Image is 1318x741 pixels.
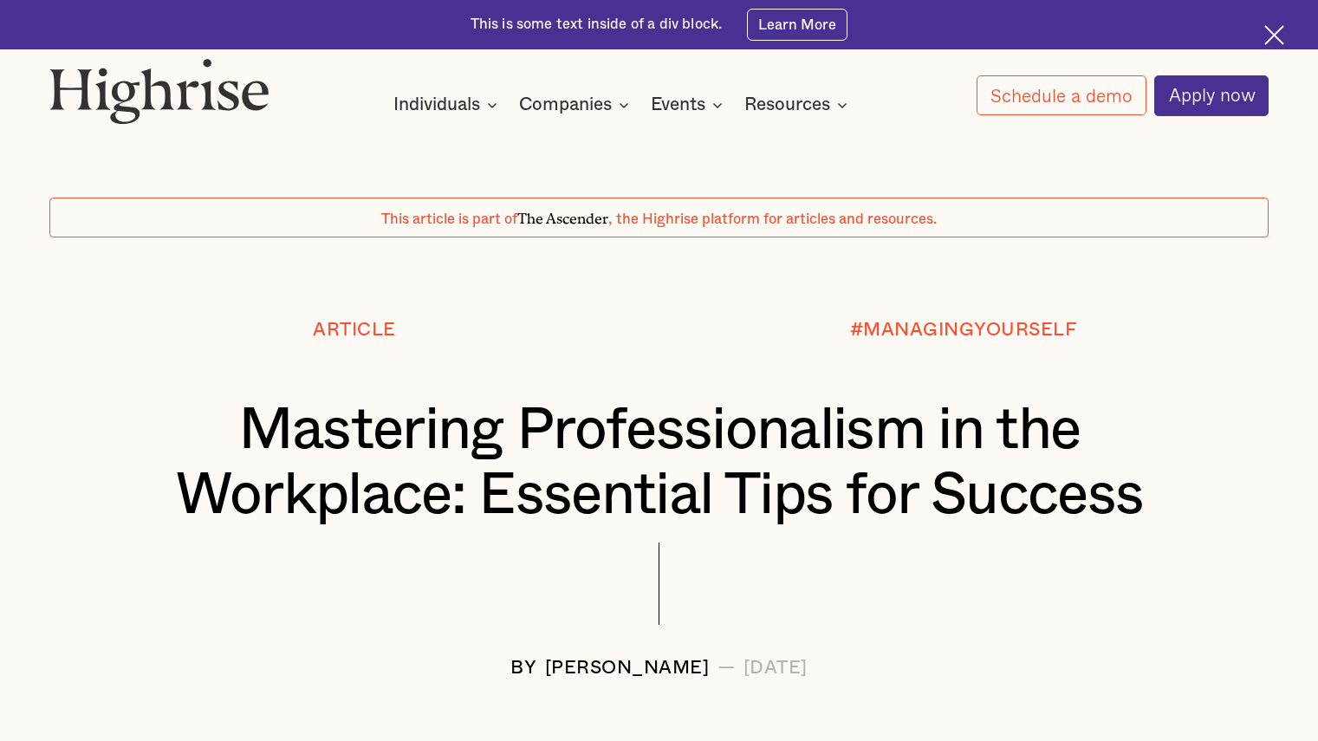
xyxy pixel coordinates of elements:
[651,94,728,115] div: Events
[1264,25,1284,45] img: Cross icon
[608,212,937,226] span: , the Highrise platform for articles and resources.
[519,94,634,115] div: Companies
[850,320,1078,341] div: #MANAGINGYOURSELF
[381,212,517,226] span: This article is part of
[651,94,705,115] div: Events
[517,207,608,224] span: The Ascender
[743,658,808,679] div: [DATE]
[744,94,830,115] div: Resources
[49,58,269,125] img: Highrise logo
[519,94,612,115] div: Companies
[977,75,1146,115] a: Schedule a demo
[510,658,536,679] div: BY
[545,658,710,679] div: [PERSON_NAME]
[1154,75,1269,116] a: Apply now
[744,94,853,115] div: Resources
[471,15,723,35] div: This is some text inside of a div block.
[313,320,396,341] div: Article
[101,398,1218,527] h1: Mastering Professionalism in the Workplace: Essential Tips for Success
[393,94,480,115] div: Individuals
[393,94,503,115] div: Individuals
[717,658,736,679] div: —
[747,9,848,40] a: Learn More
